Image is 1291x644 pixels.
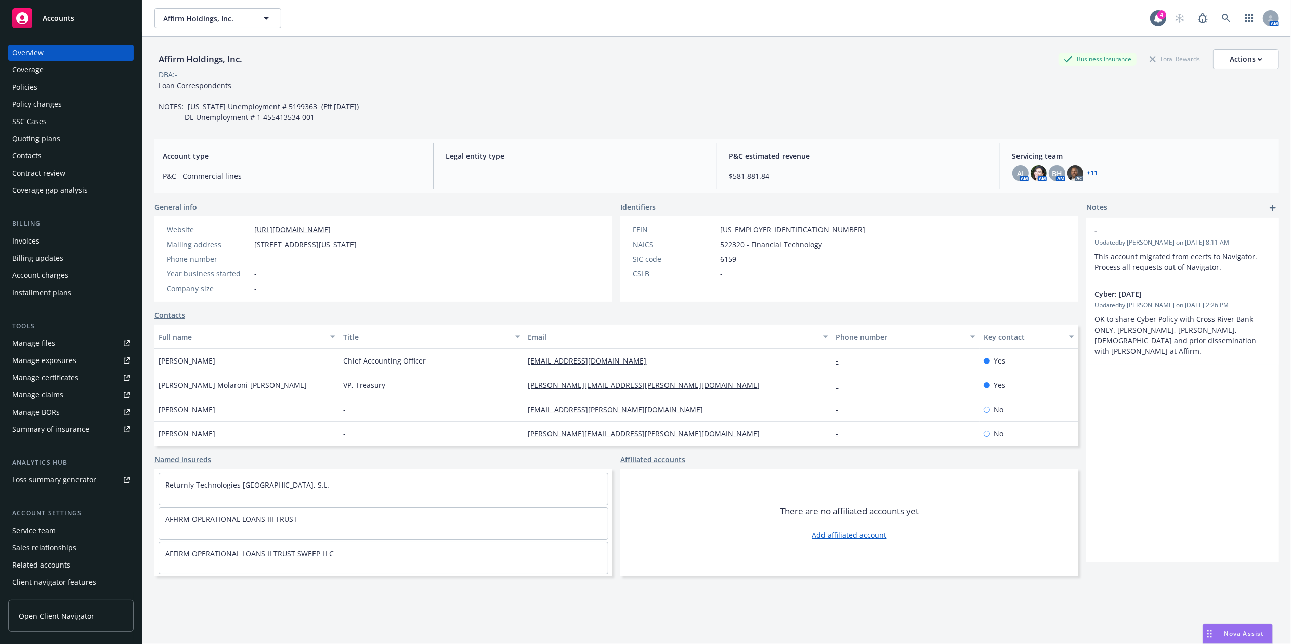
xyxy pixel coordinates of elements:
[633,239,716,250] div: NAICS
[163,13,251,24] span: Affirm Holdings, Inc.
[446,151,704,162] span: Legal entity type
[163,151,421,162] span: Account type
[254,254,257,264] span: -
[633,268,716,279] div: CSLB
[528,356,655,366] a: [EMAIL_ADDRESS][DOMAIN_NAME]
[528,429,768,438] a: [PERSON_NAME][EMAIL_ADDRESS][PERSON_NAME][DOMAIN_NAME]
[343,355,426,366] span: Chief Accounting Officer
[8,591,134,608] a: Client access
[12,96,62,112] div: Policy changes
[12,267,68,284] div: Account charges
[254,225,331,234] a: [URL][DOMAIN_NAME]
[1169,8,1190,28] a: Start snowing
[8,421,134,437] a: Summary of insurance
[832,325,980,349] button: Phone number
[343,380,385,390] span: VP, Treasury
[8,165,134,181] a: Contract review
[528,380,768,390] a: [PERSON_NAME][EMAIL_ADDRESS][PERSON_NAME][DOMAIN_NAME]
[1224,629,1264,638] span: Nova Assist
[8,148,134,164] a: Contacts
[12,472,96,488] div: Loss summary generator
[1086,280,1279,365] div: Cyber: [DATE]Updatedby [PERSON_NAME] on [DATE] 2:26 PMOK to share Cyber Policy with Cross River B...
[343,428,346,439] span: -
[1087,170,1098,176] a: +11
[836,332,965,342] div: Phone number
[1203,624,1273,644] button: Nova Assist
[720,268,723,279] span: -
[8,508,134,518] div: Account settings
[8,79,134,95] a: Policies
[159,69,177,80] div: DBA: -
[528,405,712,414] a: [EMAIL_ADDRESS][PERSON_NAME][DOMAIN_NAME]
[154,310,185,320] a: Contacts
[836,405,847,414] a: -
[154,53,246,66] div: Affirm Holdings, Inc.
[167,268,250,279] div: Year business started
[8,335,134,351] a: Manage files
[1267,202,1279,214] a: add
[1094,252,1259,272] span: This account migrated from ecerts to Navigator. Process all requests out of Navigator.
[8,219,134,229] div: Billing
[1012,151,1271,162] span: Servicing team
[1203,624,1216,643] div: Drag to move
[524,325,832,349] button: Email
[343,404,346,415] span: -
[12,574,96,590] div: Client navigator features
[12,45,44,61] div: Overview
[620,454,685,465] a: Affiliated accounts
[12,250,63,266] div: Billing updates
[1145,53,1205,65] div: Total Rewards
[1094,314,1260,356] span: OK to share Cyber Policy with Cross River Bank - ONLY. [PERSON_NAME], [PERSON_NAME], [DEMOGRAPHIC...
[12,79,37,95] div: Policies
[994,355,1005,366] span: Yes
[167,283,250,294] div: Company size
[165,480,329,490] a: Returnly Technologies [GEOGRAPHIC_DATA], S.L.
[12,404,60,420] div: Manage BORs
[12,113,47,130] div: SSC Cases
[8,557,134,573] a: Related accounts
[12,285,71,301] div: Installment plans
[8,404,134,420] a: Manage BORs
[994,380,1005,390] span: Yes
[446,171,704,181] span: -
[1094,301,1271,310] span: Updated by [PERSON_NAME] on [DATE] 2:26 PM
[1193,8,1213,28] a: Report a Bug
[1086,202,1107,214] span: Notes
[12,335,55,351] div: Manage files
[8,131,134,147] a: Quoting plans
[8,472,134,488] a: Loss summary generator
[1031,165,1047,181] img: photo
[12,370,79,386] div: Manage certificates
[167,254,250,264] div: Phone number
[12,387,63,403] div: Manage claims
[1094,238,1271,247] span: Updated by [PERSON_NAME] on [DATE] 8:11 AM
[8,267,134,284] a: Account charges
[720,239,822,250] span: 522320 - Financial Technology
[720,224,865,235] span: [US_EMPLOYER_IDENTIFICATION_NUMBER]
[343,332,509,342] div: Title
[8,458,134,468] div: Analytics hub
[12,233,40,249] div: Invoices
[12,522,56,539] div: Service team
[12,557,70,573] div: Related accounts
[43,14,74,22] span: Accounts
[254,268,257,279] span: -
[12,421,89,437] div: Summary of insurance
[165,514,297,524] a: AFFIRM OPERATIONAL LOANS III TRUST
[154,454,211,465] a: Named insureds
[165,549,334,558] a: AFFIRM OPERATIONAL LOANS II TRUST SWEEP LLC
[154,202,197,212] span: General info
[729,171,988,181] span: $581,881.84
[159,332,324,342] div: Full name
[19,611,94,621] span: Open Client Navigator
[1230,50,1262,69] div: Actions
[167,239,250,250] div: Mailing address
[720,254,736,264] span: 6159
[980,325,1078,349] button: Key contact
[159,80,359,122] span: Loan Correspondents NOTES: [US_STATE] Unemployment # 5199363 (Eff [DATE]) DE Unemployment # 1-455...
[12,352,76,369] div: Manage exposures
[1094,226,1244,236] span: -
[8,540,134,556] a: Sales relationships
[8,96,134,112] a: Policy changes
[8,4,134,32] a: Accounts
